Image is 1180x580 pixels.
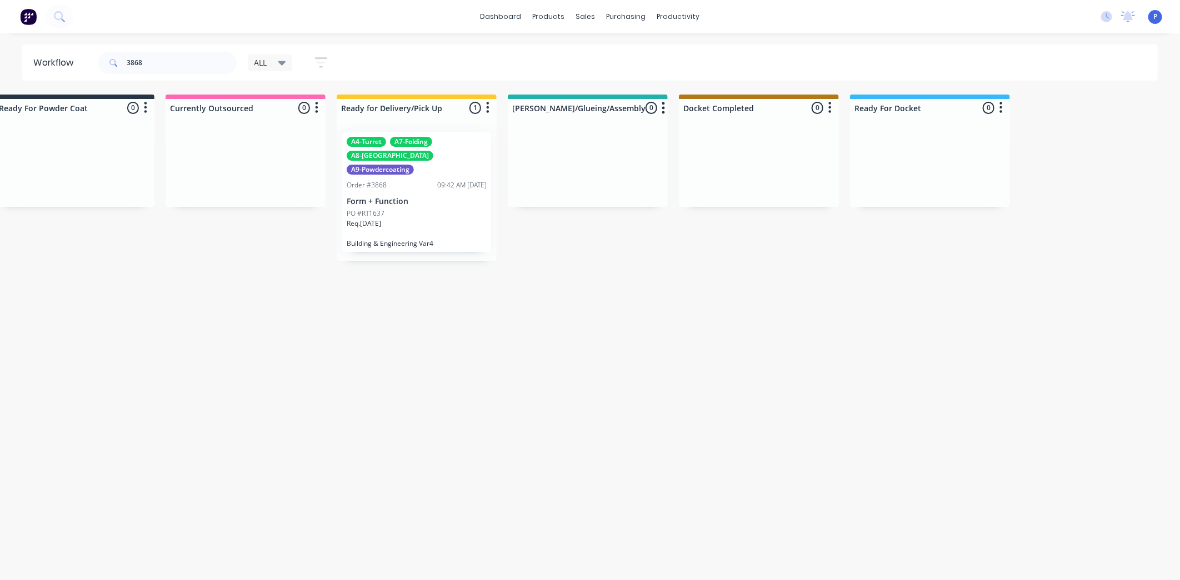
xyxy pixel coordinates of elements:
div: A4-TurretA7-FoldingA8-[GEOGRAPHIC_DATA]A9-PowdercoatingOrder #386809:42 AM [DATE]Form + FunctionP... [342,132,491,252]
div: sales [571,8,601,25]
a: dashboard [475,8,527,25]
p: Building & Engineering Var4 [347,239,487,247]
div: Order #3868 [347,180,387,190]
span: ALL [254,57,267,68]
p: Req. [DATE] [347,219,381,229]
input: Search for orders... [127,52,237,74]
div: A9-Powdercoating [347,165,414,175]
img: Factory [20,8,37,25]
p: Form + Function [347,197,487,206]
div: productivity [652,8,706,25]
div: A7-Folding [390,137,432,147]
div: A8-[GEOGRAPHIC_DATA] [347,151,433,161]
div: purchasing [601,8,652,25]
div: Workflow [33,56,79,70]
div: products [527,8,571,25]
div: 09:42 AM [DATE] [437,180,487,190]
div: A4-Turret [347,137,386,147]
span: P [1153,12,1157,22]
p: PO #RT1637 [347,209,384,219]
